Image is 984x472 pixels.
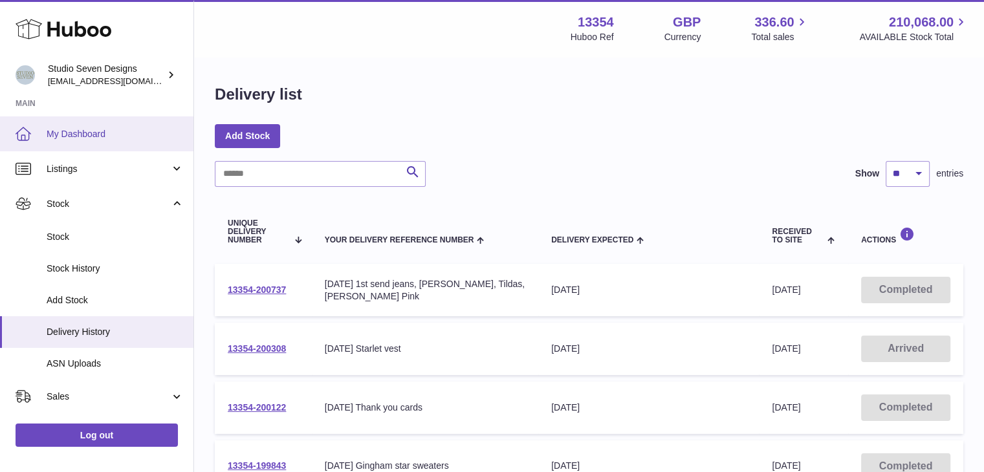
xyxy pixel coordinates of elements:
[228,460,286,471] a: 13354-199843
[47,326,184,338] span: Delivery History
[889,14,954,31] span: 210,068.00
[47,231,184,243] span: Stock
[772,460,800,471] span: [DATE]
[861,227,950,244] div: Actions
[47,163,170,175] span: Listings
[215,84,302,105] h1: Delivery list
[16,424,178,447] a: Log out
[325,402,525,414] div: [DATE] Thank you cards
[772,343,800,354] span: [DATE]
[47,294,184,306] span: Add Stock
[571,31,614,43] div: Huboo Ref
[551,236,633,244] span: Delivery Expected
[751,31,809,43] span: Total sales
[936,167,963,180] span: entries
[673,14,701,31] strong: GBP
[551,284,746,296] div: [DATE]
[859,14,968,43] a: 210,068.00 AVAILABLE Stock Total
[47,263,184,275] span: Stock History
[772,284,800,295] span: [DATE]
[47,198,170,210] span: Stock
[228,343,286,354] a: 13354-200308
[859,31,968,43] span: AVAILABLE Stock Total
[228,284,286,295] a: 13354-200737
[228,219,287,245] span: Unique Delivery Number
[754,14,794,31] span: 336.60
[772,402,800,413] span: [DATE]
[47,391,170,403] span: Sales
[48,63,164,87] div: Studio Seven Designs
[551,402,746,414] div: [DATE]
[772,228,824,244] span: Received to Site
[325,236,474,244] span: Your Delivery Reference Number
[228,402,286,413] a: 13354-200122
[325,343,525,355] div: [DATE] Starlet vest
[578,14,614,31] strong: 13354
[551,460,746,472] div: [DATE]
[664,31,701,43] div: Currency
[47,128,184,140] span: My Dashboard
[47,358,184,370] span: ASN Uploads
[751,14,809,43] a: 336.60 Total sales
[551,343,746,355] div: [DATE]
[325,460,525,472] div: [DATE] Gingham star sweaters
[16,65,35,85] img: contact.studiosevendesigns@gmail.com
[48,76,190,86] span: [EMAIL_ADDRESS][DOMAIN_NAME]
[215,124,280,147] a: Add Stock
[855,167,879,180] label: Show
[325,278,525,303] div: [DATE] 1st send jeans, [PERSON_NAME], Tildas, [PERSON_NAME] Pink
